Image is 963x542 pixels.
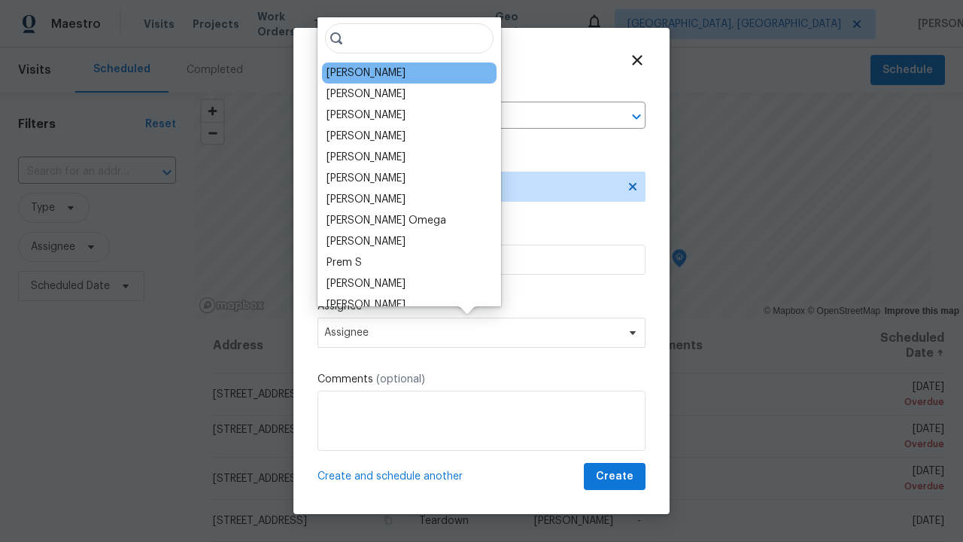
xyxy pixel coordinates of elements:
[626,106,647,127] button: Open
[584,463,646,491] button: Create
[327,276,406,291] div: [PERSON_NAME]
[324,327,619,339] span: Assignee
[596,467,633,486] span: Create
[317,469,463,484] span: Create and schedule another
[327,255,362,270] div: Prem S
[327,297,406,312] div: [PERSON_NAME]
[376,374,425,385] span: (optional)
[327,171,406,186] div: [PERSON_NAME]
[327,129,406,144] div: [PERSON_NAME]
[327,87,406,102] div: [PERSON_NAME]
[327,65,406,81] div: [PERSON_NAME]
[327,192,406,207] div: [PERSON_NAME]
[327,234,406,249] div: [PERSON_NAME]
[327,150,406,165] div: [PERSON_NAME]
[327,213,446,228] div: [PERSON_NAME] Omega
[629,52,646,69] span: Close
[327,108,406,123] div: [PERSON_NAME]
[317,372,646,387] label: Comments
